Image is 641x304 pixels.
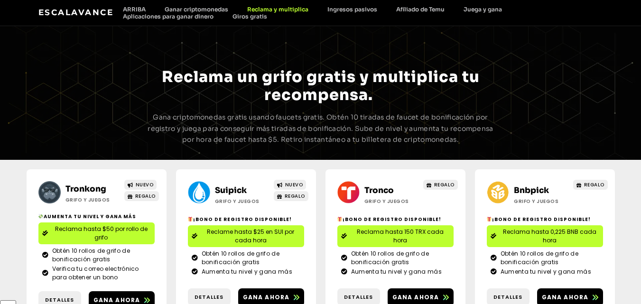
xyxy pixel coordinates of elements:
[188,217,193,221] img: 🎁
[238,6,318,13] a: Reclama y multiplica
[493,293,522,301] font: Detalles
[55,225,148,241] font: Reclama hasta $50 por rollo de grifo
[52,265,139,281] font: Verifica tu correo electrónico para obtener un bono
[364,198,409,205] font: Grifo y juegos
[492,216,591,223] font: ¡Bono de registro disponible!
[93,296,140,304] font: Gana ahora
[318,6,387,13] a: Ingresos pasivos
[503,228,596,244] font: Reclama hasta 0,225 BNB cada hora
[195,293,223,301] font: Detalles
[514,198,558,205] font: Grifo y juegos
[454,6,511,13] a: Juega y gana
[44,213,136,220] font: Aumenta tu nivel y gana más
[501,249,578,266] font: Obtén 10 rollos de grifo de bonificación gratis
[202,267,292,276] font: Aumenta tu nivel y gana más
[113,13,223,20] a: Aplicaciones para ganar dinero
[148,113,493,144] font: Gana criptomonedas gratis usando faucets gratis. Obtén 10 tiradas de faucet de bonificación por r...
[387,6,454,13] a: Afiliado de Temu
[464,6,502,13] font: Juega y gana
[274,191,308,201] a: REGALO
[45,296,74,304] font: Detalles
[434,181,455,188] font: REGALO
[65,196,110,203] font: Grifo y juegos
[487,217,492,221] img: 🎁
[165,6,228,13] font: Ganar criptomonedas
[584,181,604,188] font: REGALO
[188,225,304,247] a: Reclame hasta $25 en SUI por cada hora
[232,13,267,20] font: Giros gratis
[573,180,608,190] a: REGALO
[274,180,306,190] a: NUEVO
[514,185,549,195] a: Bnbpick
[202,249,279,266] font: Obtén 10 rollos de grifo de bonificación gratis
[193,216,292,223] font: ¡Bono de registro disponible!
[351,267,442,276] font: Aumenta tu nivel y gana más
[38,222,155,244] a: Reclama hasta $50 por rollo de grifo
[364,185,394,195] a: Tronco
[113,6,155,13] a: ARRIBA
[423,180,458,190] a: REGALO
[162,67,480,104] font: Reclama un grifo gratis y multiplica tu recompensa.
[65,184,106,194] a: Tronkong
[155,6,238,13] a: Ganar criptomonedas
[124,180,157,190] a: NUEVO
[215,198,260,205] font: Grifo y juegos
[52,247,130,263] font: Obtén 10 rollos de grifo de bonificación gratis
[285,181,303,188] font: NUEVO
[207,228,294,244] font: Reclame hasta $25 en SUI por cada hora
[38,8,114,17] a: Escalavance
[351,249,429,266] font: Obtén 10 rollos de grifo de bonificación gratis
[487,225,603,247] a: Reclama hasta 0,225 BNB cada hora
[337,217,342,221] img: 🎁
[113,6,603,20] nav: Menú
[327,6,377,13] font: Ingresos pasivos
[136,181,154,188] font: NUEVO
[344,293,373,301] font: Detalles
[337,225,454,247] a: Reclama hasta 150 TRX cada hora
[285,193,305,200] font: REGALO
[123,13,214,20] font: Aplicaciones para ganar dinero
[247,6,308,13] font: Reclama y multiplica
[501,267,591,276] font: Aumenta tu nivel y gana más
[357,228,444,244] font: Reclama hasta 150 TRX cada hora
[124,191,159,201] a: REGALO
[223,13,277,20] a: Giros gratis
[38,214,43,219] img: 💸
[135,193,156,200] font: REGALO
[215,185,247,195] a: Suipick
[392,293,439,301] font: Gana ahora
[243,293,290,301] font: Gana ahora
[123,6,146,13] font: ARRIBA
[542,293,589,301] font: Gana ahora
[396,6,445,13] font: Afiliado de Temu
[343,216,441,223] font: ¡Bono de registro disponible!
